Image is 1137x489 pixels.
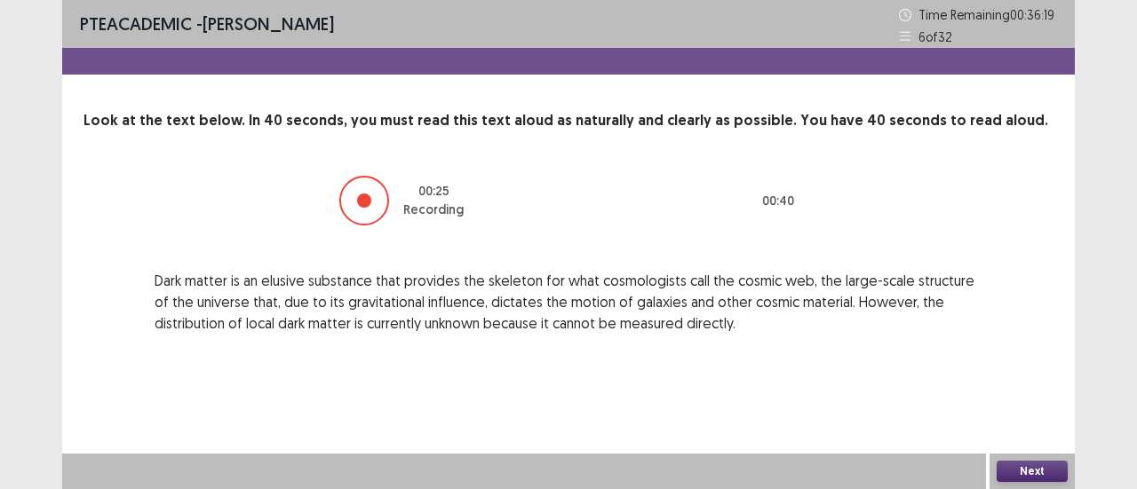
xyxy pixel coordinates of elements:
p: Look at the text below. In 40 seconds, you must read this text aloud as naturally and clearly as ... [83,110,1054,131]
p: - [PERSON_NAME] [80,11,334,37]
p: Recording [403,201,464,219]
p: 00 : 40 [762,192,794,210]
p: 6 of 32 [918,28,952,46]
p: 00 : 25 [418,182,449,201]
p: Time Remaining 00 : 36 : 19 [918,5,1057,24]
p: Dark matter is an elusive substance that provides the skeleton for what cosmologists call the cos... [155,270,982,334]
button: Next [997,461,1068,482]
span: PTE academic [80,12,192,35]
